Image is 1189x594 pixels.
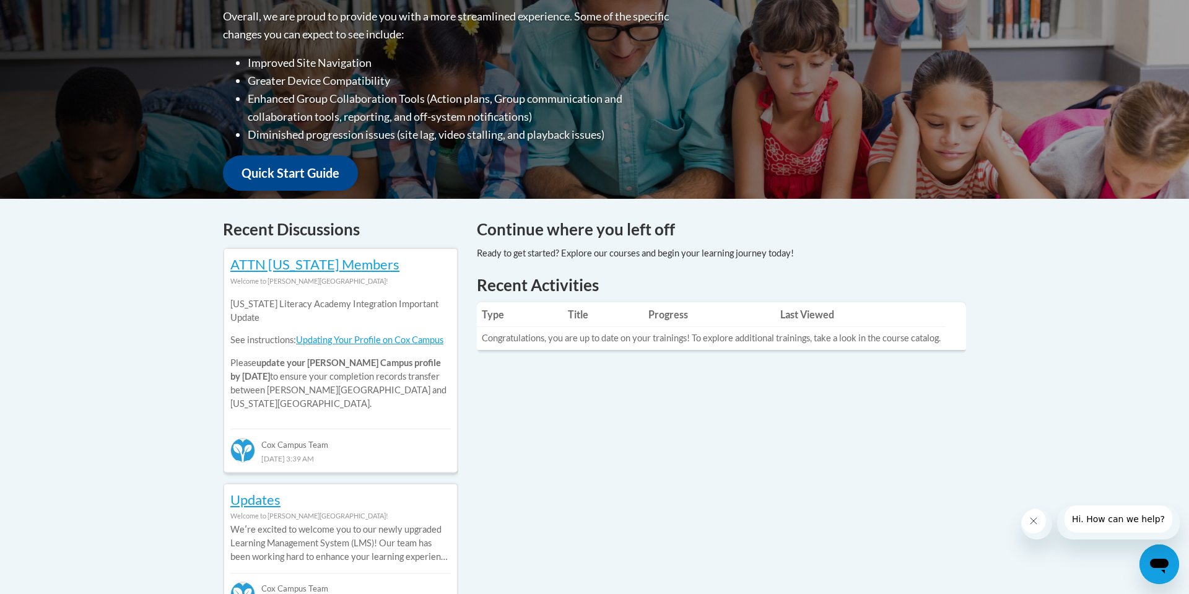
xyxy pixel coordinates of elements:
a: ATTN [US_STATE] Members [230,256,399,273]
div: Cox Campus Team [230,429,451,451]
a: Updates [230,491,281,508]
li: Enhanced Group Collaboration Tools (Action plans, Group communication and collaboration tools, re... [248,90,672,126]
p: Overall, we are proud to provide you with a more streamlined experience. Some of the specific cha... [223,7,672,43]
p: See instructions: [230,333,451,347]
th: Progress [643,302,775,327]
th: Title [563,302,644,327]
h1: Recent Activities [477,274,966,296]
h4: Continue where you left off [477,217,966,242]
iframe: Button to launch messaging window [1139,544,1179,584]
a: Quick Start Guide [223,155,358,191]
th: Type [477,302,563,327]
li: Greater Device Compatibility [248,72,672,90]
h4: Recent Discussions [223,217,458,242]
iframe: Close message [1021,509,1052,539]
iframe: Message from company [1057,505,1180,539]
th: Last Viewed [775,302,946,327]
td: Congratulations, you are up to date on your trainings! To explore additional trainings, take a lo... [477,327,946,350]
div: Welcome to [PERSON_NAME][GEOGRAPHIC_DATA]! [230,274,451,288]
div: Welcome to [PERSON_NAME][GEOGRAPHIC_DATA]! [230,509,451,523]
img: Cox Campus Team [230,438,255,463]
p: Weʹre excited to welcome you to our newly upgraded Learning Management System (LMS)! Our team has... [230,523,451,564]
b: update your [PERSON_NAME] Campus profile by [DATE] [230,357,441,382]
a: Updating Your Profile on Cox Campus [296,334,443,345]
div: [DATE] 3:39 AM [230,452,451,465]
li: Improved Site Navigation [248,54,672,72]
li: Diminished progression issues (site lag, video stalling, and playback issues) [248,126,672,144]
div: Please to ensure your completion records transfer between [PERSON_NAME][GEOGRAPHIC_DATA] and [US_... [230,288,451,420]
p: [US_STATE] Literacy Academy Integration Important Update [230,297,451,325]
